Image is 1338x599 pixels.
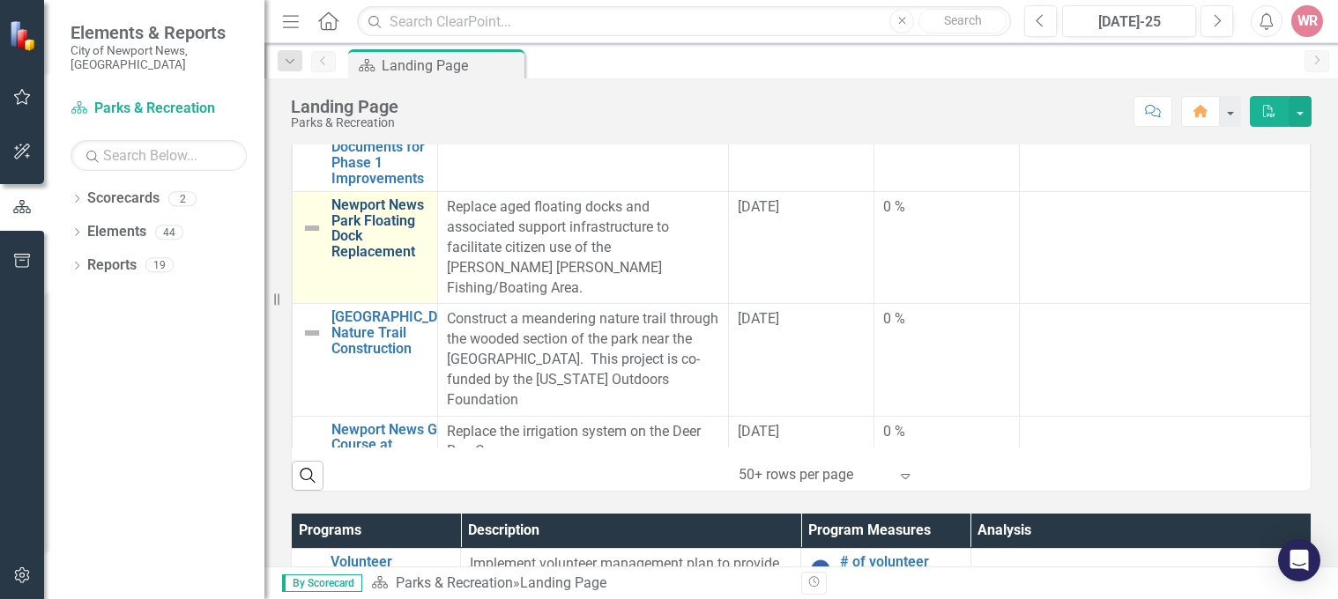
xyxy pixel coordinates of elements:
[437,304,728,416] td: Double-Click to Edit
[1019,192,1310,304] td: Double-Click to Edit
[447,422,719,462] p: Replace the irrigation system on the Deer Run Course.
[155,225,183,240] div: 44
[396,574,513,591] a: Parks & Recreation
[293,192,438,304] td: Double-Click to Edit Right Click for Context Menu
[382,55,520,77] div: Landing Page
[918,9,1007,33] button: Search
[729,416,874,505] td: Double-Click to Edit
[301,218,323,239] img: Not Defined
[282,574,362,592] span: By Scorecard
[801,548,970,590] td: Double-Click to Edit Right Click for Context Menu
[331,309,467,356] a: [GEOGRAPHIC_DATA] Nature Trail Construction
[738,423,779,440] span: [DATE]
[1291,5,1323,37] button: WR
[331,78,428,186] a: Stoney Run Master Plan - Complete Construction Documents for Phase 1 Improvements
[71,43,247,72] small: City of Newport News, [GEOGRAPHIC_DATA]
[9,20,40,51] img: ClearPoint Strategy
[87,255,137,276] a: Reports
[729,304,874,416] td: Double-Click to Edit
[840,554,961,585] a: # of volunteer hours
[883,197,1010,218] div: 0 %
[371,573,788,594] div: »
[293,304,438,416] td: Double-Click to Edit Right Click for Context Menu
[357,6,1011,37] input: Search ClearPoint...
[873,192,1019,304] td: Double-Click to Edit
[293,416,438,505] td: Double-Click to Edit Right Click for Context Menu
[883,422,1010,442] div: 0 %
[145,258,174,273] div: 19
[71,22,247,43] span: Elements & Reports
[87,222,146,242] a: Elements
[71,99,247,119] a: Parks & Recreation
[291,116,398,129] div: Parks & Recreation
[1062,5,1196,37] button: [DATE]-25
[291,97,398,116] div: Landing Page
[1068,11,1190,33] div: [DATE]-25
[437,192,728,304] td: Double-Click to Edit
[168,191,197,206] div: 2
[873,416,1019,505] td: Double-Click to Edit
[873,304,1019,416] td: Double-Click to Edit
[301,322,323,344] img: Not Defined
[447,309,719,410] p: Construct a meandering nature trail through the wooded section of the park near the [GEOGRAPHIC_D...
[729,192,874,304] td: Double-Click to Edit
[331,197,428,259] a: Newport News Park Floating Dock Replacement
[520,574,606,591] div: Landing Page
[437,416,728,505] td: Double-Click to Edit
[87,189,160,209] a: Scorecards
[1019,416,1310,505] td: Double-Click to Edit
[1019,304,1310,416] td: Double-Click to Edit
[738,310,779,327] span: [DATE]
[944,13,982,27] span: Search
[1278,539,1320,581] div: Open Intercom Messenger
[738,198,779,215] span: [DATE]
[71,140,247,171] input: Search Below...
[810,558,831,580] img: No Information
[331,422,467,499] a: Newport News Golf Course at [GEOGRAPHIC_DATA] Irrigation Improvements
[883,309,1010,329] div: 0 %
[447,197,719,298] p: Replace aged floating docks and associated support infrastructure to facilitate citizen use of th...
